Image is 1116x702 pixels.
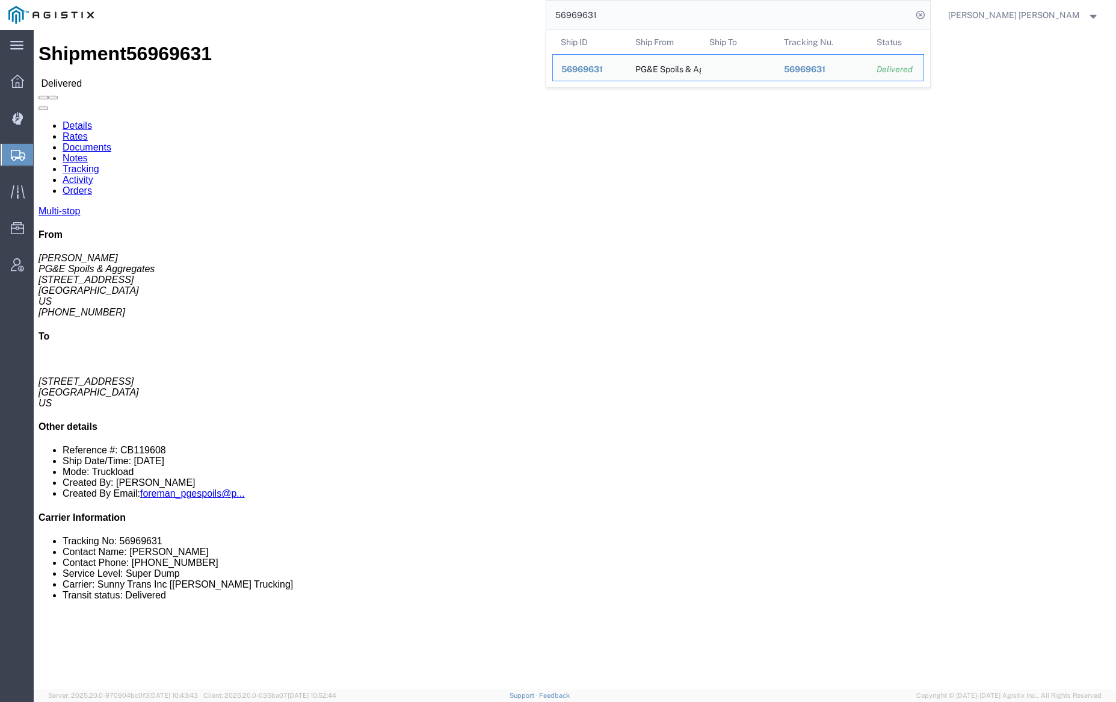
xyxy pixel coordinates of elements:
[775,30,869,54] th: Tracking Nu.
[149,692,198,699] span: [DATE] 10:43:43
[784,63,860,76] div: 56969631
[868,30,924,54] th: Status
[877,63,915,76] div: Delivered
[635,55,693,81] div: PG&E Spoils & Aggregates
[627,30,701,54] th: Ship From
[948,8,1080,22] span: Kayte Bray Dogali
[546,1,912,30] input: Search for shipment number, reference number
[48,692,198,699] span: Server: 2025.20.0-970904bc0f3
[552,30,627,54] th: Ship ID
[948,8,1099,22] button: [PERSON_NAME] [PERSON_NAME]
[539,692,570,699] a: Feedback
[34,30,1116,689] iframe: FS Legacy Container
[701,30,775,54] th: Ship To
[510,692,540,699] a: Support
[8,6,94,24] img: logo
[916,691,1102,701] span: Copyright © [DATE]-[DATE] Agistix Inc., All Rights Reserved
[552,30,930,87] table: Search Results
[784,64,825,74] span: 56969631
[203,692,336,699] span: Client: 2025.20.0-035ba07
[561,64,603,74] span: 56969631
[288,692,336,699] span: [DATE] 10:52:44
[561,63,618,76] div: 56969631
